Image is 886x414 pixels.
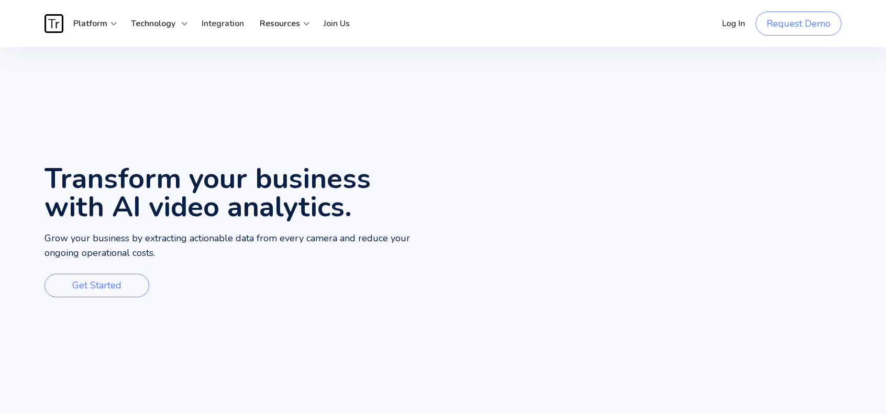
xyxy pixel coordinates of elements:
a: Log In [714,8,753,39]
a: Join Us [316,8,358,39]
a: Request Demo [756,12,841,36]
a: home [45,14,65,33]
a: Integration [194,8,252,39]
p: Grow your business by extracting actionable data from every camera and reduce your ongoing operat... [45,231,443,261]
div: Technology [123,8,189,39]
strong: Technology [131,18,175,29]
div: Resources [252,8,311,39]
strong: Platform [73,18,107,29]
a: Get Started [45,274,149,297]
strong: Resources [260,18,300,29]
h1: Transform your business with AI video analytics. [45,164,443,221]
img: Traces Logo [45,14,63,33]
div: Platform [65,8,118,39]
